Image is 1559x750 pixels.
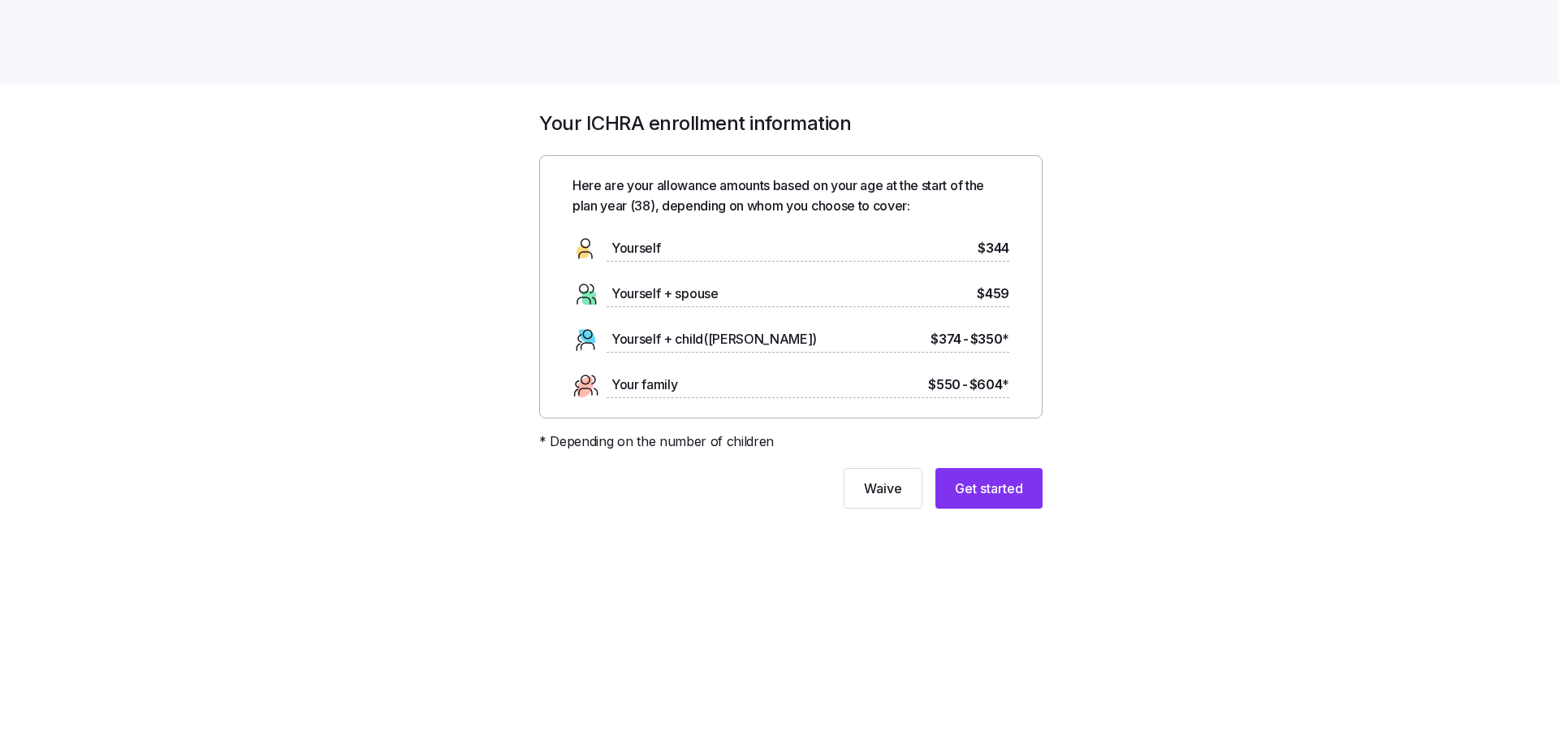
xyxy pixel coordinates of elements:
span: Get started [955,479,1023,498]
span: - [962,375,968,395]
span: Waive [864,479,902,498]
span: Here are your allowance amounts based on your age at the start of the plan year ( 38 ), depending... [572,176,1009,216]
span: $374 [931,329,961,349]
span: $550 [928,375,961,395]
span: Yourself + child([PERSON_NAME]) [611,329,817,349]
button: Waive [844,468,922,509]
span: Yourself + spouse [611,284,719,304]
span: $350 [970,329,1009,349]
span: $604 [970,375,1009,395]
span: Yourself [611,238,660,258]
span: - [963,329,969,349]
button: Get started [935,468,1043,509]
span: $459 [977,284,1009,304]
span: * Depending on the number of children [539,431,774,452]
h1: Your ICHRA enrollment information [539,111,1043,136]
span: Your family [611,375,677,395]
span: $344 [978,238,1009,258]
